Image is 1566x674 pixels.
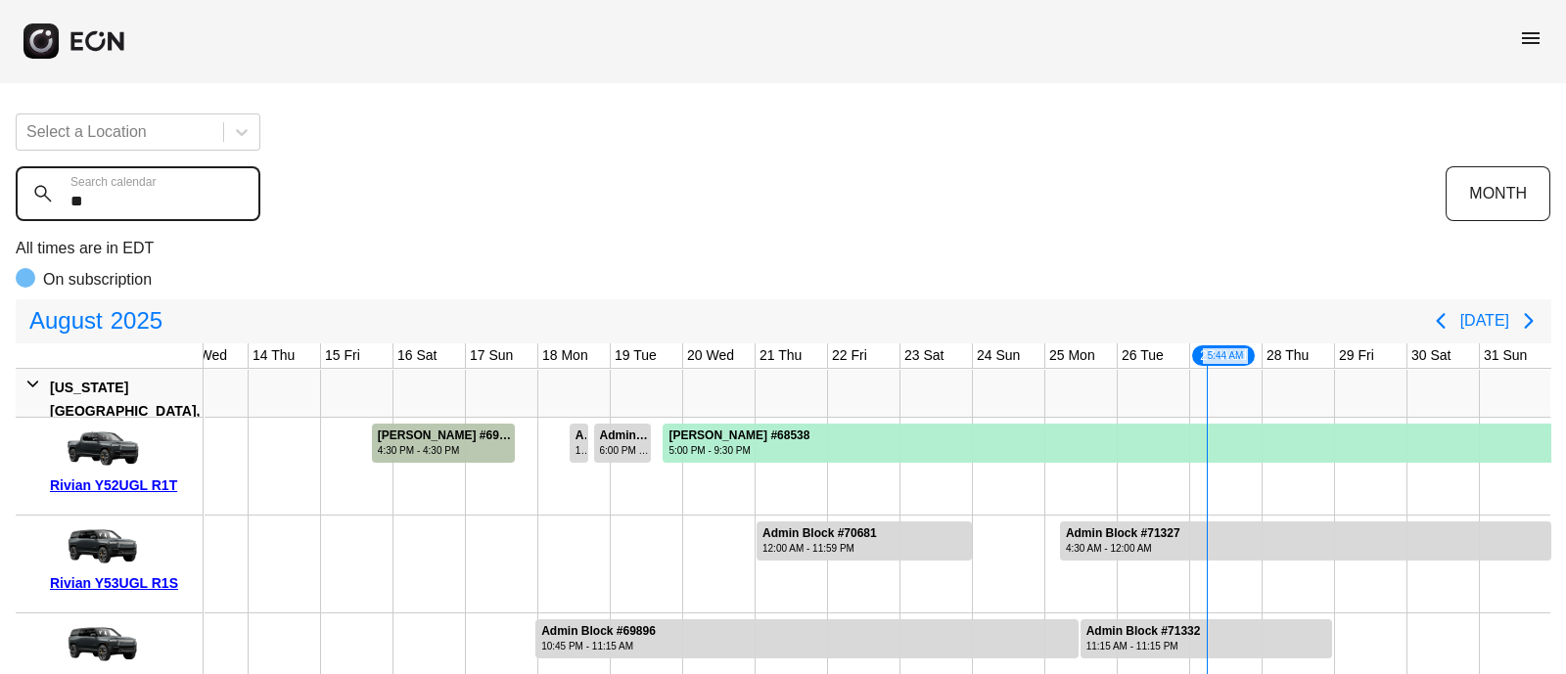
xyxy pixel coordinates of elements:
div: 24 Sun [973,343,1024,368]
button: MONTH [1446,166,1550,221]
p: All times are in EDT [16,237,1550,260]
div: Admin Block #69896 [541,624,656,639]
div: 15 Fri [321,343,364,368]
div: Rivian Y52UGL R1T [50,473,196,497]
span: menu [1519,26,1543,50]
div: [US_STATE][GEOGRAPHIC_DATA], [GEOGRAPHIC_DATA] [50,376,200,446]
div: Rivian Y53UGL R1S [50,571,196,595]
div: 5:00 PM - 9:30 PM [668,443,809,458]
div: Rented for 2 days by Nahidur Rhaman Current status is completed [371,418,516,463]
div: 26 Tue [1118,343,1168,368]
button: Previous page [1421,301,1460,340]
div: 17 Sun [466,343,517,368]
div: Admin Block #71327 [1066,526,1180,541]
div: Admin Block #70463 [600,428,650,443]
div: 12:00 AM - 11:59 PM [762,541,877,556]
div: 14 Thu [249,343,299,368]
div: 6:00 PM - 1:45 PM [600,443,650,458]
div: 22 Fri [828,343,871,368]
div: Rented for 3 days by Admin Block Current status is rental [756,516,973,561]
div: Rented for 7 days by Admin Block Current status is rental [1059,516,1552,561]
div: 20 Wed [683,343,738,368]
img: car [50,620,148,669]
button: August2025 [18,301,174,340]
div: 4:30 PM - 4:30 PM [378,443,513,458]
div: 23 Sat [900,343,947,368]
div: [PERSON_NAME] #68538 [668,428,809,443]
div: 16 Sat [393,343,440,368]
div: 4:30 AM - 12:00 AM [1066,541,1180,556]
span: 2025 [107,301,166,340]
div: 28 Thu [1263,343,1313,368]
img: car [50,425,148,473]
div: Admin Block #70681 [762,526,877,541]
div: 10:45 PM - 11:15 AM [541,639,656,653]
div: Rented for 4 days by Admin Block Current status is rental [1080,613,1333,658]
div: [PERSON_NAME] #69524 [378,428,513,443]
div: 10:00 AM - 5:00 PM [576,443,587,458]
button: [DATE] [1460,303,1509,338]
div: 29 Fri [1335,343,1378,368]
div: 21 Thu [756,343,806,368]
img: car [50,522,148,571]
div: Rented for 1 days by Admin Block Current status is rental [593,418,653,463]
p: On subscription [43,268,152,292]
div: 31 Sun [1480,343,1531,368]
div: 11:15 AM - 11:15 PM [1086,639,1201,653]
div: Admin Block #70450 [576,428,587,443]
div: 27 Wed [1190,343,1257,368]
label: Search calendar [70,174,156,190]
div: 30 Sat [1407,343,1454,368]
div: Rented for 1 days by Admin Block Current status is rental [569,418,590,463]
div: Rented for 8 days by Admin Block Current status is rental [534,613,1080,658]
div: 18 Mon [538,343,592,368]
div: Admin Block #71332 [1086,624,1201,639]
span: August [25,301,107,340]
div: Rented for 15 days by Gabriele Turchi Current status is rental [662,418,1552,463]
div: 25 Mon [1045,343,1099,368]
div: 19 Tue [611,343,661,368]
button: Next page [1509,301,1548,340]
